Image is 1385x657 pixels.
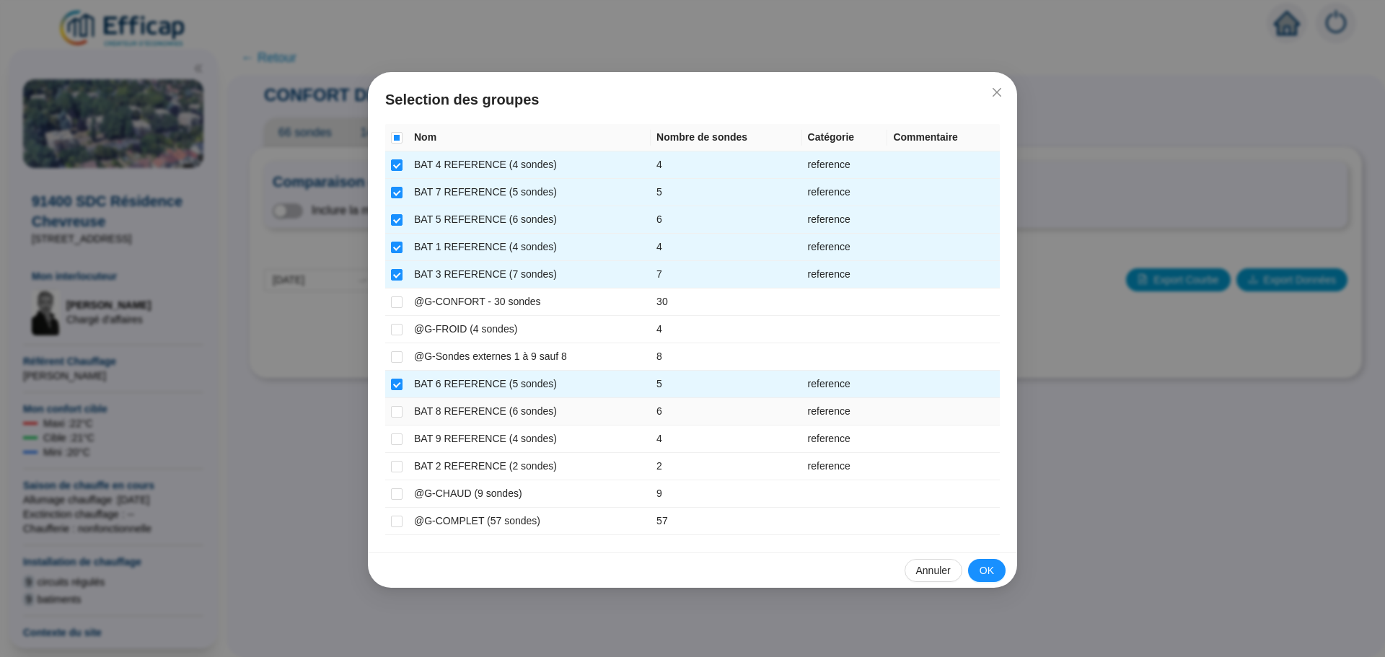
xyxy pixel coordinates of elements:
[651,453,801,480] td: 2
[651,343,801,371] td: 8
[651,480,801,508] td: 9
[968,559,1006,582] button: OK
[991,87,1003,98] span: close
[651,234,801,261] td: 4
[651,288,801,316] td: 30
[651,425,801,453] td: 4
[408,151,651,179] td: BAT 4 REFERENCE (4 sondes)
[408,234,651,261] td: BAT 1 REFERENCE (4 sondes)
[802,206,888,234] td: reference
[651,151,801,179] td: 4
[980,563,994,578] span: OK
[802,425,888,453] td: reference
[802,151,888,179] td: reference
[802,453,888,480] td: reference
[651,206,801,234] td: 6
[408,453,651,480] td: BAT 2 REFERENCE (2 sondes)
[802,371,888,398] td: reference
[408,371,651,398] td: BAT 6 REFERENCE (5 sondes)
[916,563,951,578] span: Annuler
[408,508,651,535] td: @G-COMPLET (57 sondes)
[408,124,651,151] th: Nom
[887,124,1000,151] th: Commentaire
[651,124,801,151] th: Nombre de sondes
[802,234,888,261] td: reference
[802,398,888,425] td: reference
[651,179,801,206] td: 5
[802,124,888,151] th: Catégorie
[651,508,801,535] td: 57
[408,206,651,234] td: BAT 5 REFERENCE (6 sondes)
[651,261,801,288] td: 7
[802,179,888,206] td: reference
[408,288,651,316] td: @G-CONFORT - 30 sondes
[408,261,651,288] td: BAT 3 REFERENCE (7 sondes)
[408,425,651,453] td: BAT 9 REFERENCE (4 sondes)
[408,179,651,206] td: BAT 7 REFERENCE (5 sondes)
[408,480,651,508] td: @G-CHAUD (9 sondes)
[651,371,801,398] td: 5
[408,316,651,343] td: @G-FROID (4 sondes)
[802,261,888,288] td: reference
[985,87,1008,98] span: Fermer
[985,81,1008,104] button: Close
[905,559,962,582] button: Annuler
[651,316,801,343] td: 4
[385,89,1000,110] span: Selection des groupes
[408,343,651,371] td: @G-Sondes externes 1 à 9 sauf 8
[408,398,651,425] td: BAT 8 REFERENCE (6 sondes)
[651,398,801,425] td: 6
